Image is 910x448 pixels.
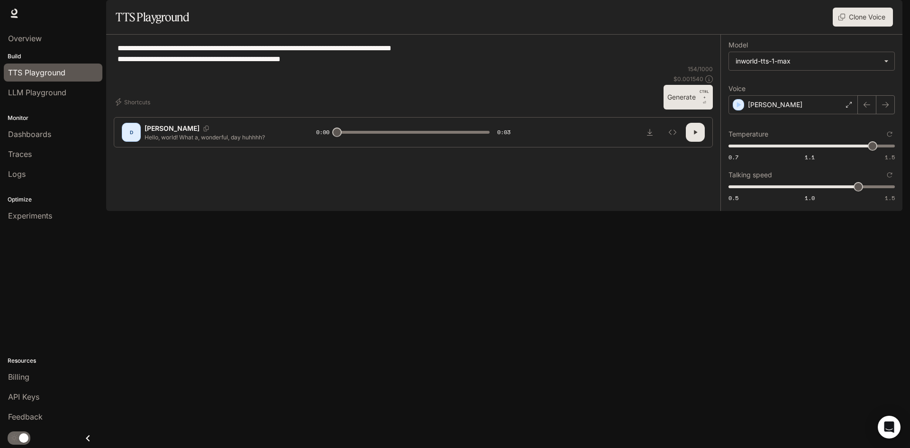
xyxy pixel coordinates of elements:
div: D [124,125,139,140]
p: ⏎ [700,89,709,106]
span: 0:03 [497,128,510,137]
button: GenerateCTRL +⏎ [664,85,713,110]
button: Copy Voice ID [200,126,213,131]
p: Talking speed [728,172,772,178]
p: Hello, world! What a, wonderful, day huhhhh? [145,133,293,141]
div: Open Intercom Messenger [878,416,901,439]
div: inworld-tts-1-max [736,56,879,66]
span: 0:00 [316,128,329,137]
p: [PERSON_NAME] [748,100,802,110]
div: inworld-tts-1-max [729,52,894,70]
span: 1.1 [805,153,815,161]
span: 1.0 [805,194,815,202]
button: Shortcuts [114,94,154,110]
button: Reset to default [884,170,895,180]
span: 0.7 [728,153,738,161]
span: 1.5 [885,194,895,202]
button: Clone Voice [833,8,893,27]
span: 0.5 [728,194,738,202]
h1: TTS Playground [116,8,189,27]
p: Temperature [728,131,768,137]
p: CTRL + [700,89,709,100]
button: Reset to default [884,129,895,139]
p: Voice [728,85,746,92]
button: Inspect [663,123,682,142]
span: 1.5 [885,153,895,161]
button: Download audio [640,123,659,142]
p: Model [728,42,748,48]
p: [PERSON_NAME] [145,124,200,133]
p: 154 / 1000 [688,65,713,73]
p: $ 0.001540 [673,75,703,83]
